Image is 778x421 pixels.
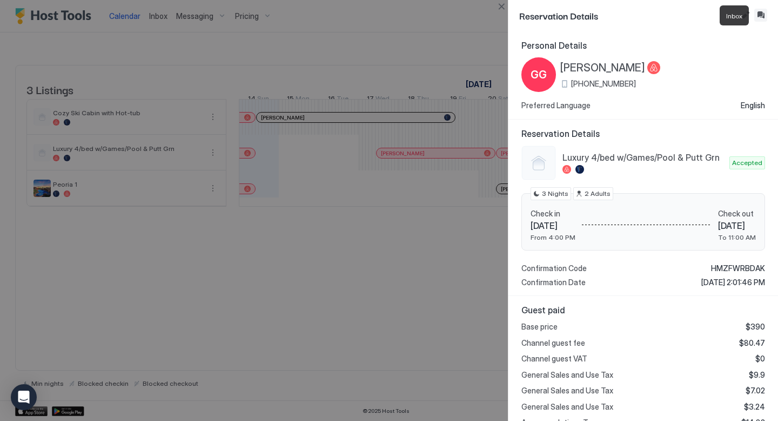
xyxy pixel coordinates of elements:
[754,9,767,22] button: Inbox
[726,12,742,20] span: Inbox
[741,101,765,110] span: English
[521,338,585,348] span: Channel guest fee
[521,305,765,315] span: Guest paid
[521,354,587,364] span: Channel guest VAT
[718,209,756,219] span: Check out
[521,322,558,332] span: Base price
[718,233,756,241] span: To 11:00 AM
[531,233,575,241] span: From 4:00 PM
[560,61,645,75] span: [PERSON_NAME]
[521,40,765,51] span: Personal Details
[755,354,765,364] span: $0
[739,338,765,348] span: $80.47
[521,128,765,139] span: Reservation Details
[531,67,547,83] span: GG
[585,189,611,199] span: 2 Adults
[711,264,765,273] span: HMZFWRBDAK
[531,220,575,231] span: [DATE]
[521,101,591,110] span: Preferred Language
[519,9,737,22] span: Reservation Details
[718,220,756,231] span: [DATE]
[521,278,586,287] span: Confirmation Date
[521,402,613,412] span: General Sales and Use Tax
[521,386,613,396] span: General Sales and Use Tax
[531,209,575,219] span: Check in
[732,158,762,168] span: Accepted
[542,189,568,199] span: 3 Nights
[521,264,587,273] span: Confirmation Code
[521,370,613,380] span: General Sales and Use Tax
[701,278,765,287] span: [DATE] 2:01:46 PM
[749,370,765,380] span: $9.9
[11,384,37,410] div: Open Intercom Messenger
[744,402,765,412] span: $3.24
[571,79,636,89] span: [PHONE_NUMBER]
[746,322,765,332] span: $390
[562,152,725,163] span: Luxury 4/bed w/Games/Pool & Putt Grn
[746,386,765,396] span: $7.02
